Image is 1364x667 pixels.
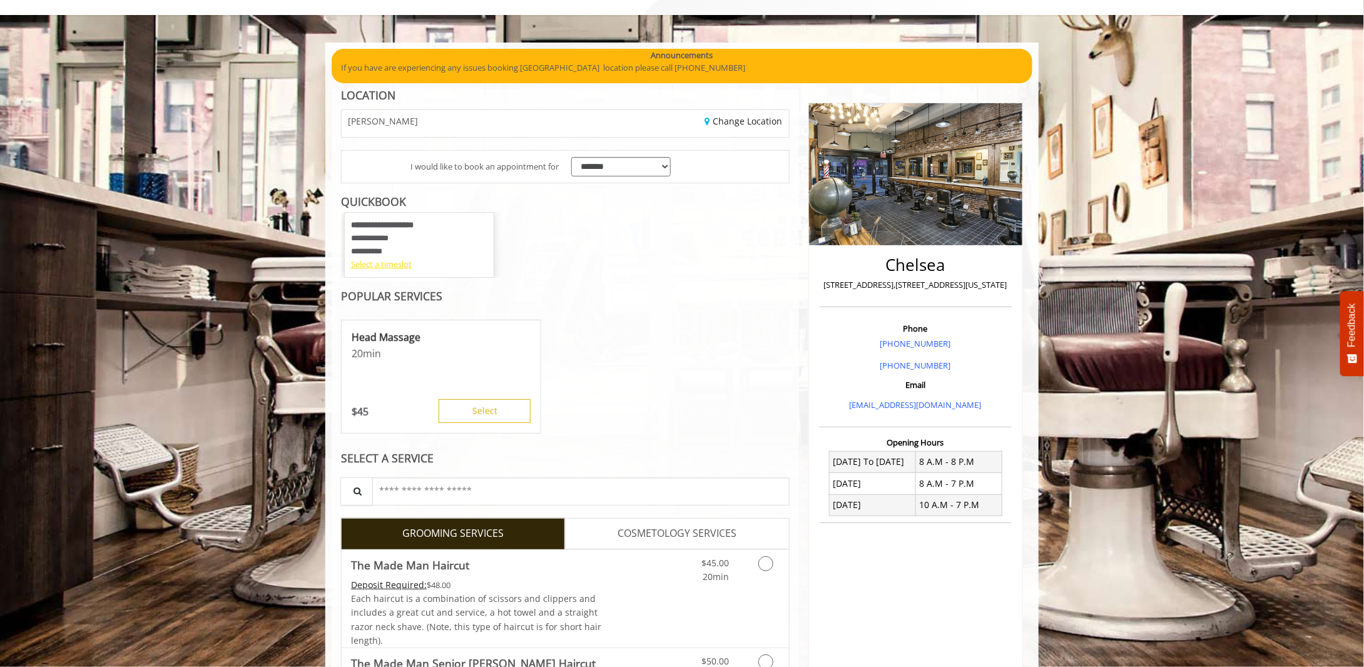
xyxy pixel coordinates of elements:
td: [DATE] [830,494,916,516]
span: $ [352,405,357,419]
p: If you have are experiencing any issues booking [GEOGRAPHIC_DATA] location please call [PHONE_NUM... [341,61,1023,74]
td: 8 A.M - 8 P.M [915,451,1002,472]
b: POPULAR SERVICES [341,288,442,303]
h3: Phone [823,324,1009,333]
div: $48.00 [351,578,603,592]
span: $45.00 [701,557,729,569]
td: 10 A.M - 7 P.M [915,494,1002,516]
span: 20min [703,571,729,583]
span: min [363,347,381,360]
p: 45 [352,405,369,419]
span: Each haircut is a combination of scissors and clippers and includes a great cut and service, a ho... [351,593,601,646]
button: Feedback - Show survey [1340,291,1364,376]
a: [EMAIL_ADDRESS][DOMAIN_NAME] [850,399,982,410]
span: $50.00 [701,655,729,667]
button: Service Search [340,477,373,506]
span: [PERSON_NAME] [348,116,418,126]
span: GROOMING SERVICES [402,526,504,542]
td: 8 A.M - 7 P.M [915,473,1002,494]
a: Change Location [705,115,783,127]
span: I would like to book an appointment for [410,160,559,173]
p: 20 [352,347,531,360]
div: Select a timeslot [351,258,487,271]
h3: Opening Hours [820,438,1012,447]
button: Select [439,399,531,423]
div: SELECT A SERVICE [341,452,790,464]
h3: Email [823,380,1009,389]
td: [DATE] [830,473,916,494]
a: [PHONE_NUMBER] [880,338,951,349]
h2: Chelsea [823,256,1009,274]
b: LOCATION [341,88,395,103]
td: [DATE] To [DATE] [830,451,916,472]
a: [PHONE_NUMBER] [880,360,951,371]
b: QUICKBOOK [341,194,406,209]
p: Head Massage [352,330,531,344]
span: COSMETOLOGY SERVICES [618,526,736,542]
p: [STREET_ADDRESS],[STREET_ADDRESS][US_STATE] [823,278,1009,292]
span: Feedback [1346,303,1358,347]
span: This service needs some Advance to be paid before we block your appointment [351,579,427,591]
b: Announcements [651,49,713,62]
b: The Made Man Haircut [351,556,469,574]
